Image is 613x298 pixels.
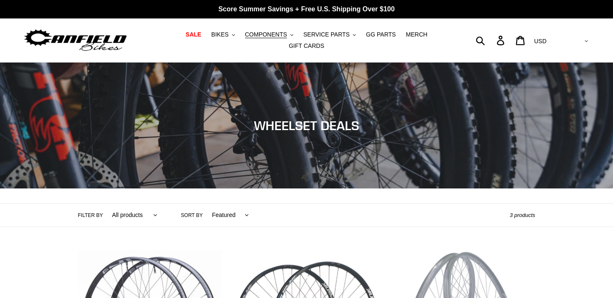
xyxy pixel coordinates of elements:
[299,29,360,40] button: SERVICE PARTS
[402,29,431,40] a: MERCH
[284,40,329,52] a: GIFT CARDS
[207,29,239,40] button: BIKES
[211,31,229,38] span: BIKES
[510,212,535,218] span: 3 products
[406,31,427,38] span: MERCH
[245,31,287,38] span: COMPONENTS
[185,31,201,38] span: SALE
[181,29,205,40] a: SALE
[303,31,350,38] span: SERVICE PARTS
[181,212,203,219] label: Sort by
[480,31,502,50] input: Search
[23,27,128,54] img: Canfield Bikes
[241,29,297,40] button: COMPONENTS
[254,118,359,133] span: WHEELSET DEALS
[78,212,103,219] label: Filter by
[289,42,324,50] span: GIFT CARDS
[362,29,400,40] a: GG PARTS
[366,31,396,38] span: GG PARTS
